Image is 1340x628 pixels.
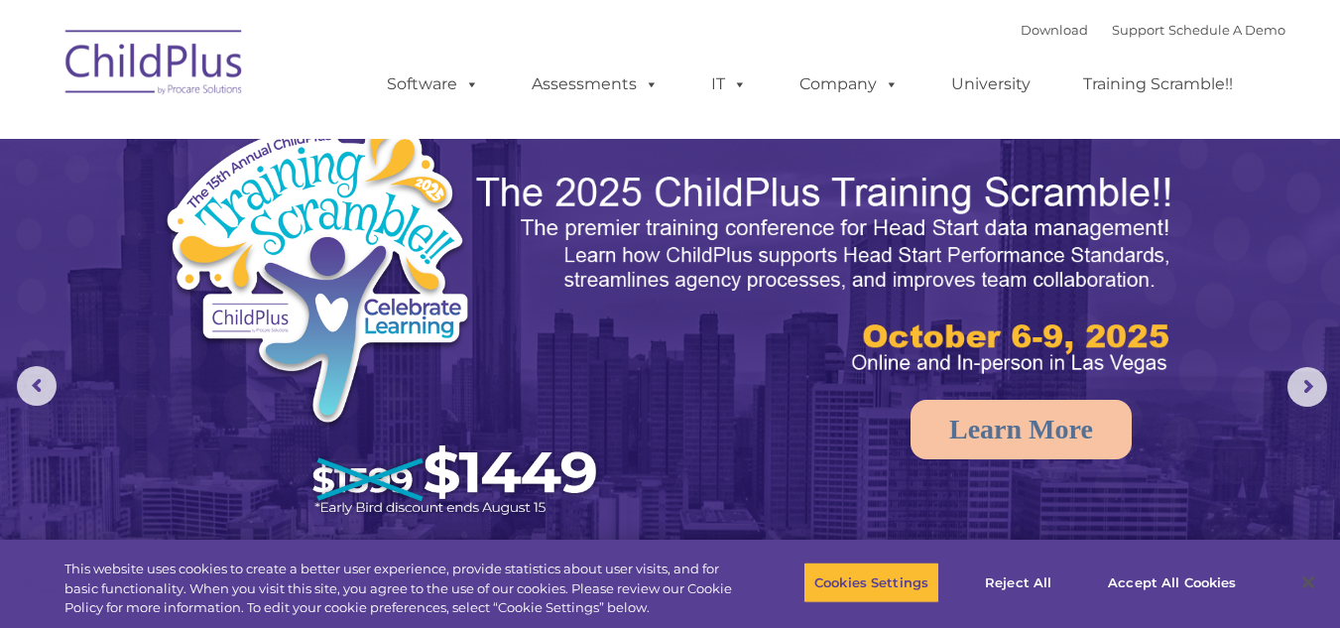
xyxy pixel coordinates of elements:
[367,64,499,104] a: Software
[911,400,1132,459] a: Learn More
[64,560,737,618] div: This website uses cookies to create a better user experience, provide statistics about user visit...
[276,131,336,146] span: Last name
[56,16,254,115] img: ChildPlus by Procare Solutions
[691,64,767,104] a: IT
[1112,22,1164,38] a: Support
[1286,561,1330,604] button: Close
[276,212,360,227] span: Phone number
[1063,64,1253,104] a: Training Scramble!!
[1021,22,1285,38] font: |
[1168,22,1285,38] a: Schedule A Demo
[956,562,1080,603] button: Reject All
[1097,562,1247,603] button: Accept All Cookies
[803,562,939,603] button: Cookies Settings
[780,64,918,104] a: Company
[1021,22,1088,38] a: Download
[931,64,1050,104] a: University
[512,64,678,104] a: Assessments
